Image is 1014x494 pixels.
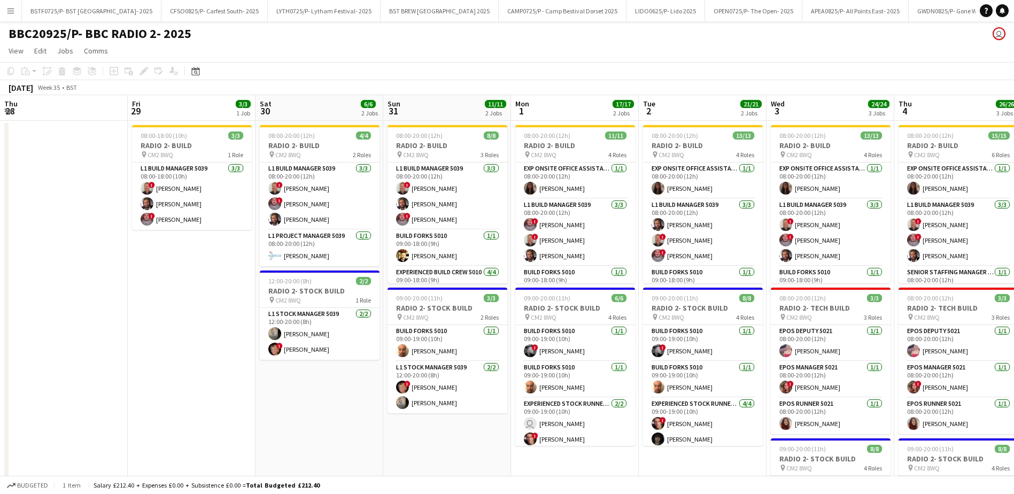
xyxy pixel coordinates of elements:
[485,100,506,108] span: 11/11
[779,445,826,453] span: 09:00-20:00 (11h)
[771,199,891,266] app-card-role: L1 Build Manager 50393/308:00-20:00 (12h)![PERSON_NAME]![PERSON_NAME][PERSON_NAME]
[57,46,73,56] span: Jobs
[608,313,626,321] span: 4 Roles
[258,105,272,117] span: 30
[386,105,400,117] span: 31
[515,99,529,109] span: Mon
[771,325,891,361] app-card-role: EPOS Deputy 50211/108:00-20:00 (12h)[PERSON_NAME]
[66,83,77,91] div: BST
[531,313,556,321] span: CM2 8WQ
[786,464,812,472] span: CM2 8WQ
[988,132,1010,140] span: 15/15
[915,234,922,240] span: !
[660,344,666,351] span: !
[740,100,762,108] span: 21/21
[769,105,785,117] span: 3
[736,313,754,321] span: 4 Roles
[403,313,429,321] span: CM2 8WQ
[733,132,754,140] span: 13/13
[739,294,754,302] span: 8/8
[141,132,187,140] span: 08:00-18:00 (10h)
[388,125,507,283] div: 08:00-20:00 (12h)8/8RADIO 2- BUILD CM2 8WQ3 RolesL1 Build Manager 50393/308:00-20:00 (12h)![PERSO...
[260,308,380,360] app-card-role: L1 Stock Manager 50392/212:00-20:00 (8h)[PERSON_NAME]![PERSON_NAME]
[260,125,380,266] app-job-card: 08:00-20:00 (12h)4/4RADIO 2- BUILD CM2 8WQ2 RolesL1 Build Manager 50393/308:00-20:00 (12h)![PERSO...
[4,44,28,58] a: View
[515,125,635,283] app-job-card: 08:00-20:00 (12h)11/11RADIO 2- BUILD CM2 8WQ4 RolesExp Onsite Office Assistant 50121/108:00-20:00...
[660,249,666,256] span: !
[643,99,655,109] span: Tue
[771,141,891,150] h3: RADIO 2- BUILD
[992,464,1010,472] span: 4 Roles
[94,481,320,489] div: Salary £212.40 + Expenses £0.00 + Subsistence £0.00 =
[869,109,889,117] div: 3 Jobs
[361,100,376,108] span: 6/6
[356,277,371,285] span: 2/2
[481,313,499,321] span: 2 Roles
[388,141,507,150] h3: RADIO 2- BUILD
[771,125,891,283] div: 08:00-20:00 (12h)13/13RADIO 2- BUILD CM2 8WQ4 RolesExp Onsite Office Assistant 50121/108:00-20:00...
[660,234,666,240] span: !
[388,288,507,413] div: 09:00-20:00 (11h)3/3RADIO 2- STOCK BUILD CM2 8WQ2 RolesBuild Forks 50101/109:00-19:00 (10h)[PERSO...
[515,163,635,199] app-card-role: Exp Onsite Office Assistant 50121/108:00-20:00 (12h)[PERSON_NAME]
[515,288,635,446] div: 09:00-20:00 (11h)6/6RADIO 2- STOCK BUILD CM2 8WQ4 RolesBuild Forks 50101/109:00-19:00 (10h)![PERS...
[260,286,380,296] h3: RADIO 2- STOCK BUILD
[355,296,371,304] span: 1 Role
[771,303,891,313] h3: RADIO 2- TECH BUILD
[132,163,252,230] app-card-role: L1 Build Manager 50393/308:00-18:00 (10h)![PERSON_NAME][PERSON_NAME]![PERSON_NAME]
[907,132,954,140] span: 08:00-20:00 (12h)
[914,464,940,472] span: CM2 8WQ
[515,303,635,313] h3: RADIO 2- STOCK BUILD
[404,182,411,188] span: !
[867,294,882,302] span: 3/3
[524,132,570,140] span: 08:00-20:00 (12h)
[643,199,763,266] app-card-role: L1 Build Manager 50393/308:00-20:00 (12h)[PERSON_NAME]![PERSON_NAME]![PERSON_NAME]
[149,213,155,219] span: !
[515,266,635,303] app-card-role: Build Forks 50101/109:00-18:00 (9h)
[643,141,763,150] h3: RADIO 2- BUILD
[771,454,891,464] h3: RADIO 2- STOCK BUILD
[786,313,812,321] span: CM2 8WQ
[388,325,507,361] app-card-role: Build Forks 50101/109:00-19:00 (10h)[PERSON_NAME]
[260,230,380,266] app-card-role: L1 Project Manager 50391/108:00-20:00 (12h)[PERSON_NAME]
[481,151,499,159] span: 3 Roles
[236,109,250,117] div: 1 Job
[403,151,429,159] span: CM2 8WQ
[771,99,785,109] span: Wed
[9,46,24,56] span: View
[641,105,655,117] span: 2
[867,445,882,453] span: 8/8
[268,132,315,140] span: 08:00-20:00 (12h)
[907,445,954,453] span: 09:00-20:00 (11h)
[275,151,301,159] span: CM2 8WQ
[771,361,891,398] app-card-role: EPOS Manager 50211/108:00-20:00 (12h)![PERSON_NAME]
[514,105,529,117] span: 1
[659,313,684,321] span: CM2 8WQ
[643,125,763,283] app-job-card: 08:00-20:00 (12h)13/13RADIO 2- BUILD CM2 8WQ4 RolesExp Onsite Office Assistant 50121/108:00-20:00...
[80,44,112,58] a: Comms
[268,277,312,285] span: 12:00-20:00 (8h)
[861,132,882,140] span: 13/13
[771,398,891,434] app-card-role: EPOS Runner 50211/108:00-20:00 (12h)[PERSON_NAME]
[396,294,443,302] span: 09:00-20:00 (11h)
[388,99,400,109] span: Sun
[260,141,380,150] h3: RADIO 2- BUILD
[914,313,940,321] span: CM2 8WQ
[771,288,891,434] app-job-card: 08:00-20:00 (12h)3/3RADIO 2- TECH BUILD CM2 8WQ3 RolesEPOS Deputy 50211/108:00-20:00 (12h)[PERSON...
[652,132,698,140] span: 08:00-20:00 (12h)
[532,433,538,439] span: !
[388,230,507,266] app-card-role: Build Forks 50101/109:00-18:00 (9h)[PERSON_NAME]
[260,99,272,109] span: Sat
[605,132,626,140] span: 11/11
[897,105,912,117] span: 4
[914,151,940,159] span: CM2 8WQ
[361,109,378,117] div: 2 Jobs
[388,163,507,230] app-card-role: L1 Build Manager 50393/308:00-20:00 (12h)![PERSON_NAME][PERSON_NAME]![PERSON_NAME]
[53,44,78,58] a: Jobs
[899,99,912,109] span: Thu
[161,1,268,21] button: CFSO0825/P- Carfest South- 2025
[22,1,161,21] button: BSTF0725/P- BST [GEOGRAPHIC_DATA]- 2025
[643,163,763,199] app-card-role: Exp Onsite Office Assistant 50121/108:00-20:00 (12h)[PERSON_NAME]
[260,271,380,360] div: 12:00-20:00 (8h)2/2RADIO 2- STOCK BUILD CM2 8WQ1 RoleL1 Stock Manager 50392/212:00-20:00 (8h)[PER...
[276,343,283,349] span: !
[34,46,47,56] span: Edit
